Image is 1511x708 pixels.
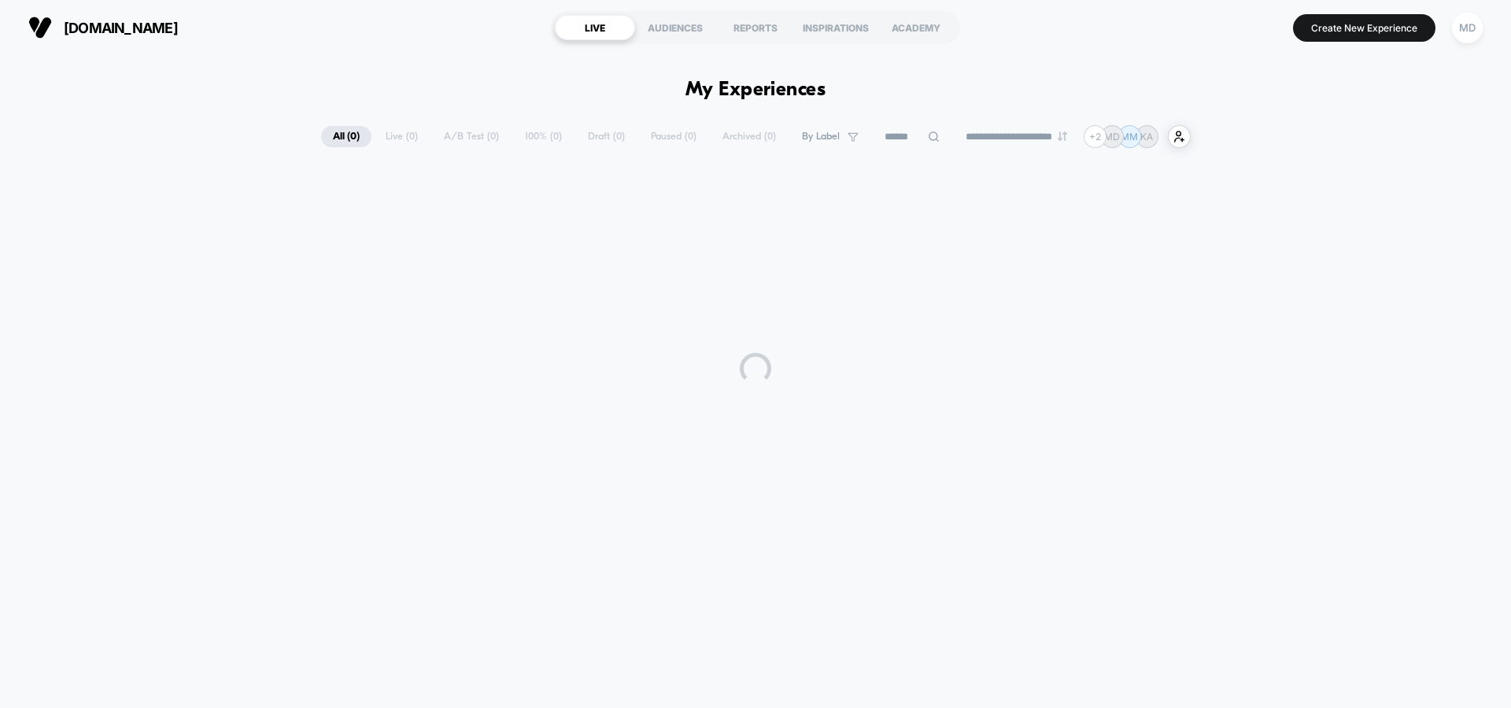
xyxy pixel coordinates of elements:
div: LIVE [555,15,635,40]
button: MD [1447,12,1487,44]
p: MD [1104,131,1120,143]
span: By Label [802,131,840,143]
button: Create New Experience [1293,14,1435,42]
img: end [1058,132,1067,141]
div: ACADEMY [876,15,956,40]
p: MM [1121,131,1138,143]
div: AUDIENCES [635,15,715,40]
div: MD [1452,13,1483,43]
div: + 2 [1084,125,1106,148]
span: All ( 0 ) [321,126,371,147]
div: INSPIRATIONS [796,15,876,40]
h1: My Experiences [685,79,826,102]
button: [DOMAIN_NAME] [24,15,183,40]
p: KA [1140,131,1153,143]
img: Visually logo [28,16,52,39]
span: [DOMAIN_NAME] [64,20,178,36]
div: REPORTS [715,15,796,40]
